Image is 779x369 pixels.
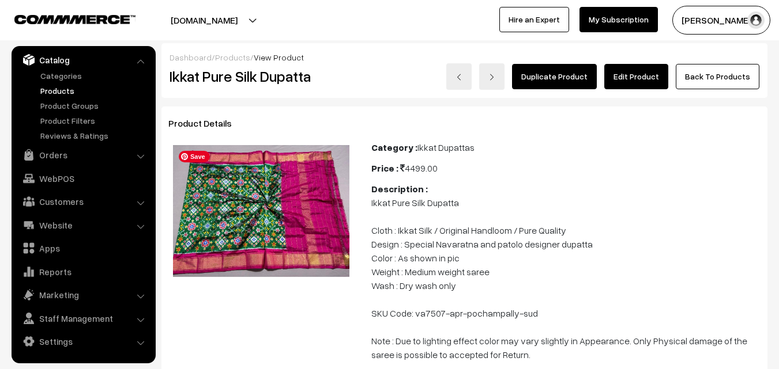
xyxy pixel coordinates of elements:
a: Staff Management [14,308,152,329]
b: Category : [371,142,417,153]
button: [PERSON_NAME] [672,6,770,35]
a: Website [14,215,152,235]
a: Products [215,52,250,62]
b: Description : [371,183,428,195]
div: 4499.00 [371,161,761,175]
span: Save [179,151,210,162]
a: Catalog [14,50,152,70]
div: / / [170,51,759,63]
img: right-arrow.png [488,74,495,81]
span: View Product [254,52,304,62]
a: Apps [14,238,152,258]
p: Ikkat Pure Silk Dupatta Cloth : Ikkat Silk / Original Handloom / Pure Quality Design : Special Na... [371,196,761,362]
img: 17435731766671ikkat-dupatta-va7507-apr.jpeg [173,145,349,277]
a: Hire an Expert [499,7,569,32]
a: Reports [14,261,152,282]
b: Price : [371,162,398,174]
a: Edit Product [604,64,668,89]
a: Back To Products [676,64,759,89]
a: Categories [37,70,152,82]
a: Customers [14,191,152,212]
img: user [747,12,765,29]
a: Products [37,85,152,97]
img: COMMMERCE [14,15,136,24]
a: My Subscription [579,7,658,32]
a: Product Filters [37,115,152,127]
a: Settings [14,331,152,352]
img: left-arrow.png [456,74,462,81]
a: Marketing [14,284,152,305]
a: Reviews & Ratings [37,130,152,142]
div: Ikkat Dupattas [371,140,761,154]
button: [DOMAIN_NAME] [130,6,278,35]
h2: Ikkat Pure Silk Dupatta [170,67,355,85]
a: COMMMERCE [14,12,115,25]
span: Product Details [168,117,246,129]
a: WebPOS [14,168,152,189]
a: Duplicate Product [512,64,597,89]
a: Product Groups [37,100,152,112]
a: Orders [14,144,152,165]
a: Dashboard [170,52,212,62]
